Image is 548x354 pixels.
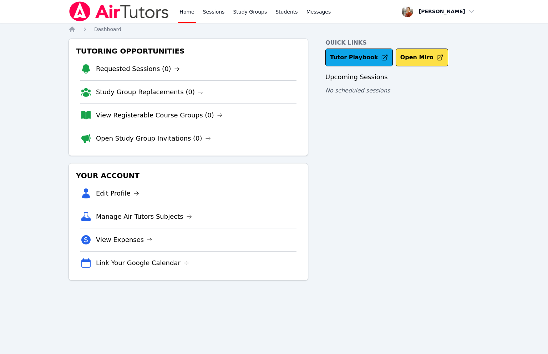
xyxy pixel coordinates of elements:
a: View Registerable Course Groups (0) [96,110,223,120]
a: Study Group Replacements (0) [96,87,203,97]
a: Link Your Google Calendar [96,258,189,268]
h4: Quick Links [325,39,479,47]
button: Open Miro [396,49,448,66]
h3: Tutoring Opportunities [75,45,302,57]
nav: Breadcrumb [68,26,479,33]
h3: Upcoming Sessions [325,72,479,82]
a: Tutor Playbook [325,49,393,66]
span: Dashboard [94,26,121,32]
span: Messages [306,8,331,15]
span: No scheduled sessions [325,87,390,94]
a: View Expenses [96,235,152,245]
a: Manage Air Tutors Subjects [96,212,192,222]
a: Dashboard [94,26,121,33]
a: Edit Profile [96,188,139,198]
a: Open Study Group Invitations (0) [96,133,211,143]
a: Requested Sessions (0) [96,64,180,74]
h3: Your Account [75,169,302,182]
img: Air Tutors [68,1,169,21]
